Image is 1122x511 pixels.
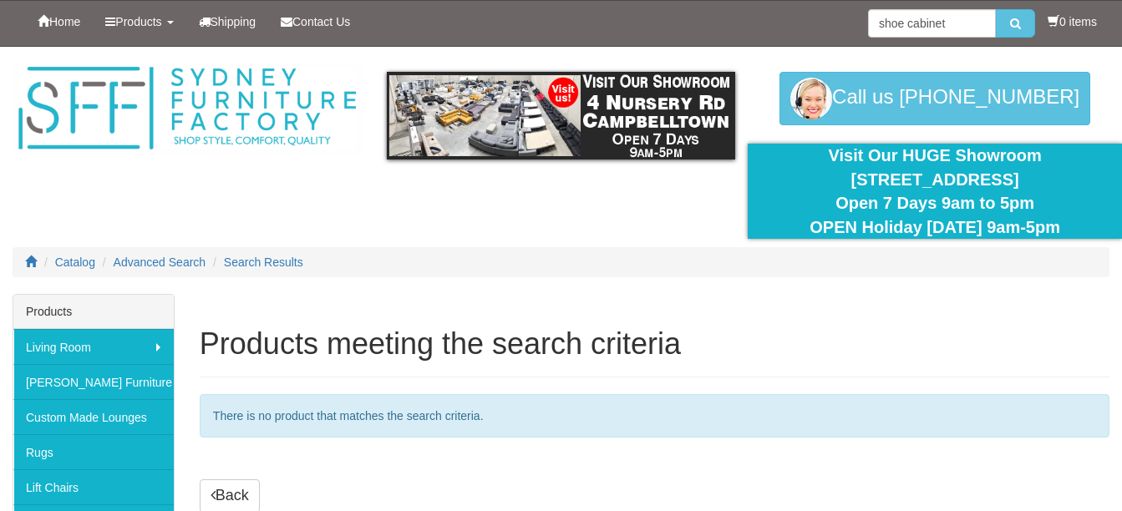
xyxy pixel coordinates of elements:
a: Rugs [13,434,174,469]
a: Living Room [13,329,174,364]
a: Search Results [224,255,303,269]
span: Contact Us [292,15,350,28]
span: Products [115,15,161,28]
div: There is no product that matches the search criteria. [200,394,1109,438]
img: showroom.gif [387,72,736,159]
h1: Products meeting the search criteria [200,327,1109,361]
span: Home [49,15,80,28]
a: Products [93,1,185,43]
input: Site search [868,9,996,38]
a: Catalog [55,255,95,269]
span: Shipping [211,15,256,28]
a: Custom Made Lounges [13,399,174,434]
a: Lift Chairs [13,469,174,504]
li: 0 items [1048,13,1097,30]
a: Advanced Search [114,255,206,269]
a: Shipping [186,1,269,43]
img: Sydney Furniture Factory [13,63,362,154]
a: Home [25,1,93,43]
a: [PERSON_NAME] Furniture [13,364,174,399]
div: Visit Our HUGE Showroom [STREET_ADDRESS] Open 7 Days 9am to 5pm OPEN Holiday [DATE] 9am-5pm [760,144,1109,239]
a: Contact Us [268,1,363,43]
div: Products [13,295,174,329]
